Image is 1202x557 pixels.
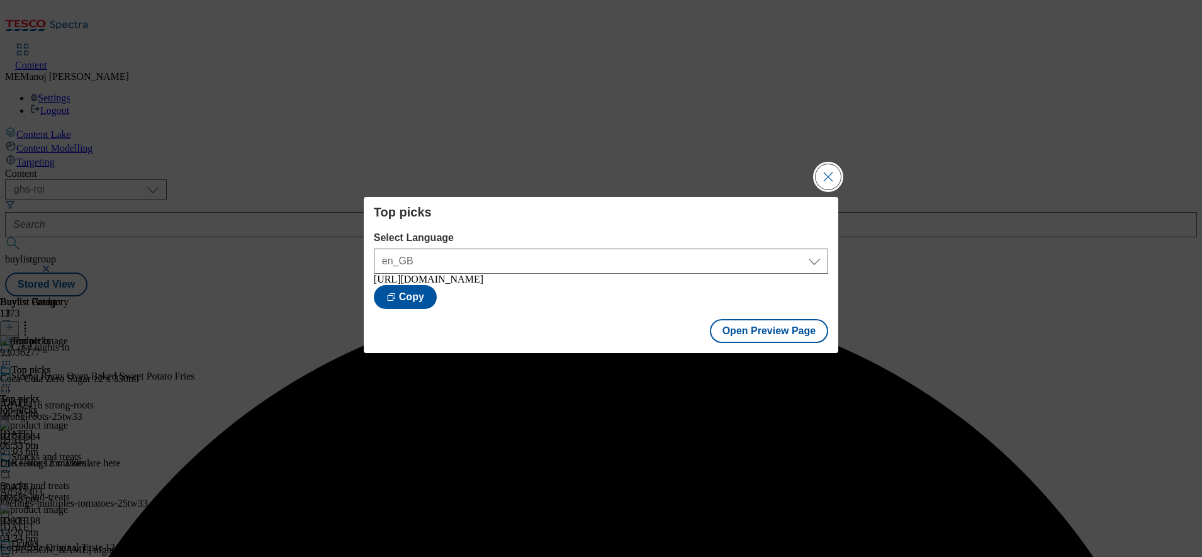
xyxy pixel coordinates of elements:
button: Close Modal [816,164,841,189]
div: [URL][DOMAIN_NAME] [374,274,828,285]
h4: Top picks [374,205,828,220]
div: Modal [364,197,838,353]
button: Open Preview Page [710,319,829,343]
label: Select Language [374,232,828,244]
button: Copy [374,285,437,309]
